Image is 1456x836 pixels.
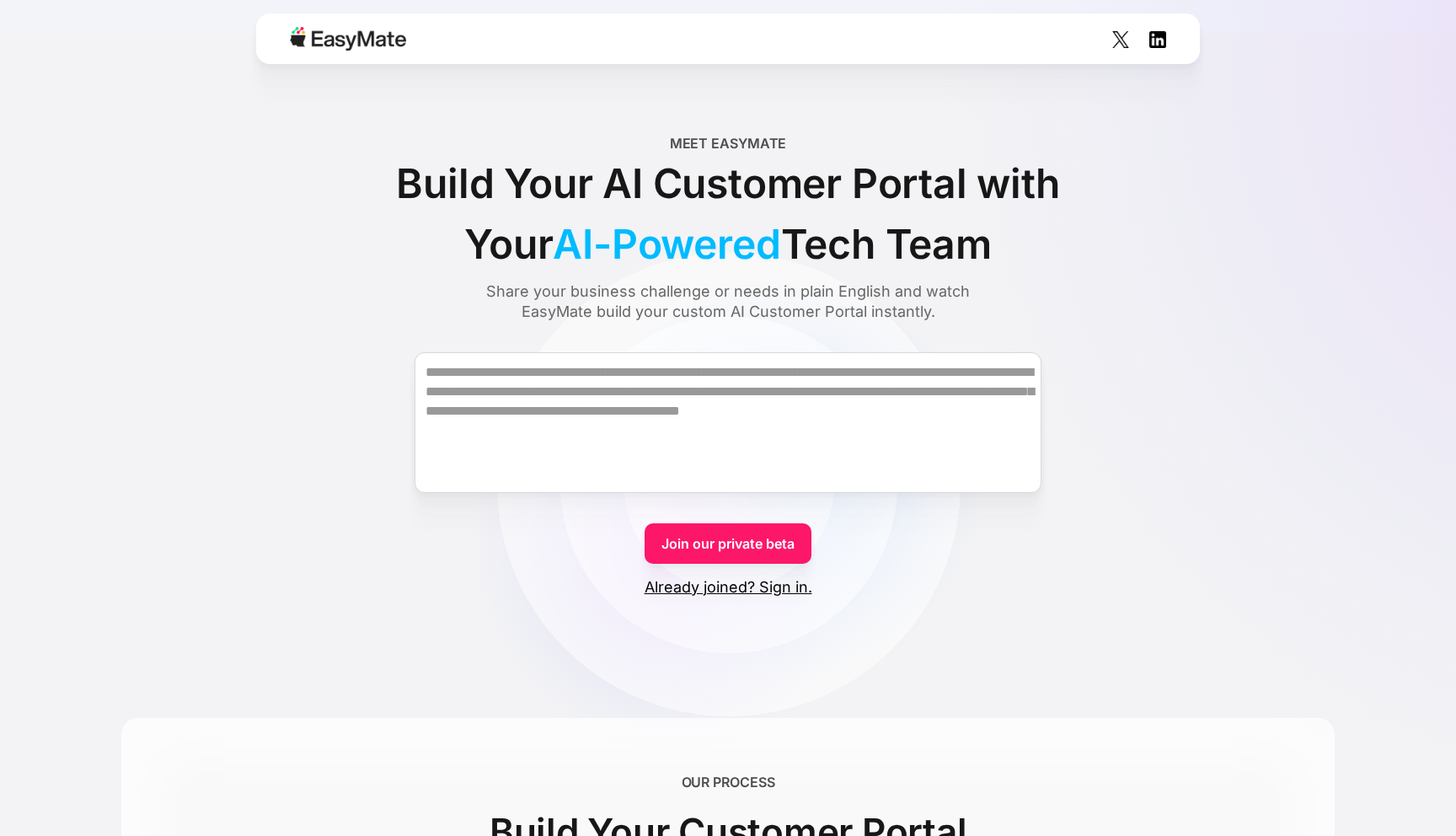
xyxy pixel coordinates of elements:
a: Join our private beta [645,523,811,564]
img: Easymate logo [290,27,406,51]
img: Social Icon [1149,31,1166,48]
img: Social Icon [1112,31,1129,48]
div: OUR PROCESS [682,772,775,792]
div: Share your business challenge or needs in plain English and watch EasyMate build your custom AI C... [454,281,1002,322]
a: Already joined? Sign in. [645,577,812,598]
span: Tech Team [781,214,992,275]
form: Form [121,322,1335,598]
div: Build Your AI Customer Portal with Your [349,153,1107,275]
span: AI-Powered [553,214,780,275]
div: Meet EasyMate [670,133,787,153]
